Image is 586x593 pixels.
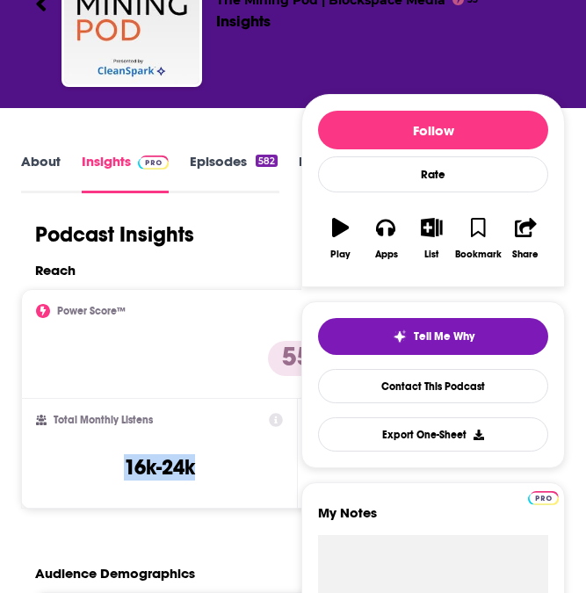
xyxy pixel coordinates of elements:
[528,488,559,505] a: Pro website
[57,305,126,317] h2: Power Score™
[35,221,194,248] h1: Podcast Insights
[393,329,407,344] img: tell me why sparkle
[318,504,548,535] label: My Notes
[82,153,169,193] a: InsightsPodchaser Pro
[455,249,502,260] div: Bookmark
[256,155,278,167] div: 582
[375,249,398,260] div: Apps
[35,565,195,582] h2: Audience Demographics
[21,153,61,193] a: About
[454,206,503,271] button: Bookmark
[414,329,474,344] span: Tell Me Why
[318,417,548,452] button: Export One-Sheet
[503,206,548,271] button: Share
[124,454,195,481] h3: 16k-24k
[424,249,438,260] div: List
[190,153,278,193] a: Episodes582
[512,249,539,260] div: Share
[318,156,548,192] div: Rate
[268,341,326,376] p: 55
[318,111,548,149] button: Follow
[364,206,409,271] button: Apps
[35,262,76,278] h2: Reach
[409,206,455,271] button: List
[318,206,364,271] button: Play
[528,491,559,505] img: Podchaser Pro
[318,369,548,403] a: Contact This Podcast
[318,318,548,355] button: tell me why sparkleTell Me Why
[330,249,351,260] div: Play
[299,153,370,193] a: Reviews
[216,11,271,31] div: Insights
[138,155,169,170] img: Podchaser Pro
[54,414,153,426] h2: Total Monthly Listens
